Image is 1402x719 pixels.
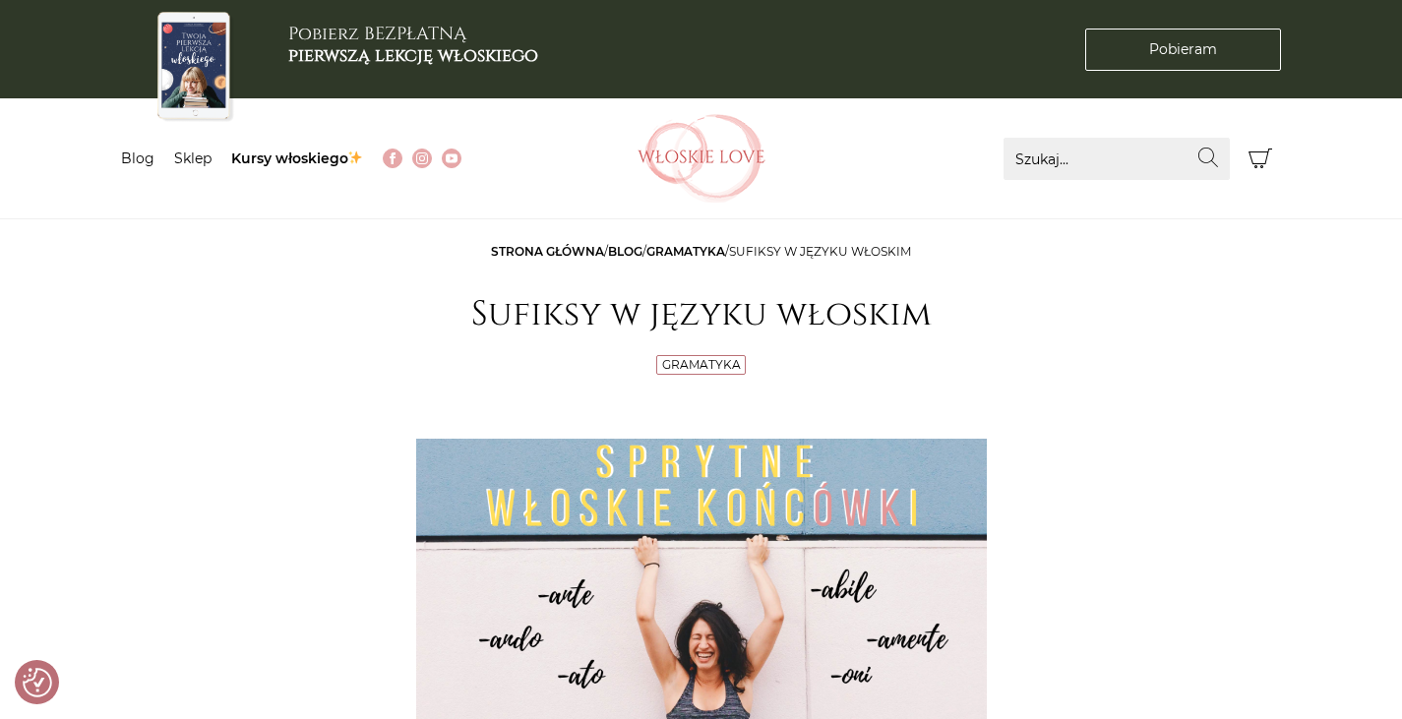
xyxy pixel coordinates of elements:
[23,668,52,697] button: Preferencje co do zgód
[491,244,604,259] a: Strona główna
[23,668,52,697] img: Revisit consent button
[288,43,538,68] b: pierwszą lekcję włoskiego
[231,150,364,167] a: Kursy włoskiego
[416,294,987,335] h1: Sufiksy w języku włoskim
[348,150,362,164] img: ✨
[729,244,911,259] span: Sufiksy w języku włoskim
[646,244,725,259] a: Gramatyka
[174,150,212,167] a: Sklep
[121,150,154,167] a: Blog
[1240,138,1282,180] button: Koszyk
[491,244,911,259] span: / / /
[1004,138,1230,180] input: Szukaj...
[608,244,642,259] a: Blog
[1085,29,1281,71] a: Pobieram
[638,114,765,203] img: Włoskielove
[288,24,538,66] h3: Pobierz BEZPŁATNĄ
[662,357,741,372] a: Gramatyka
[1149,39,1217,60] span: Pobieram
